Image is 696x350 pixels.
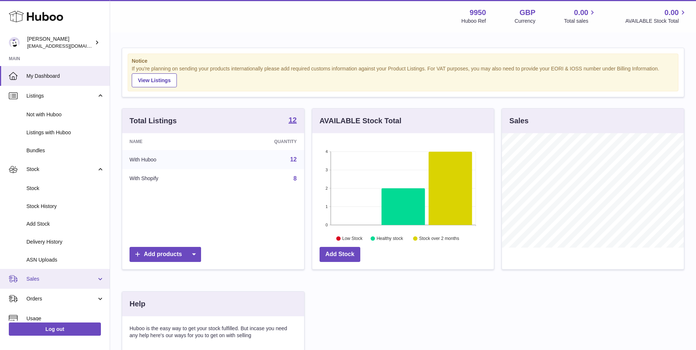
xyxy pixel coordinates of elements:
span: Orders [26,295,96,302]
text: 4 [325,149,328,154]
text: 1 [325,204,328,209]
a: Add Stock [320,247,360,262]
div: If you're planning on sending your products internationally please add required customs informati... [132,65,674,87]
div: Huboo Ref [462,18,486,25]
a: View Listings [132,73,177,87]
span: Not with Huboo [26,111,104,118]
text: Healthy stock [376,236,403,241]
span: Sales [26,276,96,282]
span: AVAILABLE Stock Total [625,18,687,25]
span: Usage [26,315,104,322]
a: 8 [294,175,297,182]
th: Quantity [220,133,304,150]
span: Stock [26,185,104,192]
strong: GBP [520,8,535,18]
text: 2 [325,186,328,190]
span: Bundles [26,147,104,154]
strong: Notice [132,58,674,65]
img: internalAdmin-9950@internal.huboo.com [9,37,20,48]
strong: 9950 [470,8,486,18]
a: Log out [9,322,101,336]
td: With Shopify [122,169,220,188]
div: Currency [515,18,536,25]
a: 0.00 Total sales [564,8,597,25]
td: With Huboo [122,150,220,169]
span: Listings [26,92,96,99]
strong: 12 [288,116,296,124]
th: Name [122,133,220,150]
h3: Help [130,299,145,309]
span: Stock [26,166,96,173]
span: Listings with Huboo [26,129,104,136]
span: [EMAIL_ADDRESS][DOMAIN_NAME] [27,43,108,49]
span: Stock History [26,203,104,210]
text: 3 [325,168,328,172]
span: Total sales [564,18,597,25]
span: 0.00 [574,8,588,18]
a: Add products [130,247,201,262]
span: Delivery History [26,238,104,245]
a: 12 [290,156,297,163]
h3: Total Listings [130,116,177,126]
a: 0.00 AVAILABLE Stock Total [625,8,687,25]
span: Add Stock [26,220,104,227]
text: 0 [325,223,328,227]
h3: Sales [509,116,528,126]
span: My Dashboard [26,73,104,80]
div: [PERSON_NAME] [27,36,93,50]
h3: AVAILABLE Stock Total [320,116,401,126]
span: 0.00 [664,8,679,18]
span: ASN Uploads [26,256,104,263]
p: Huboo is the easy way to get your stock fulfilled. But incase you need any help here's our ways f... [130,325,297,339]
text: Low Stock [342,236,363,241]
a: 12 [288,116,296,125]
text: Stock over 2 months [419,236,459,241]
